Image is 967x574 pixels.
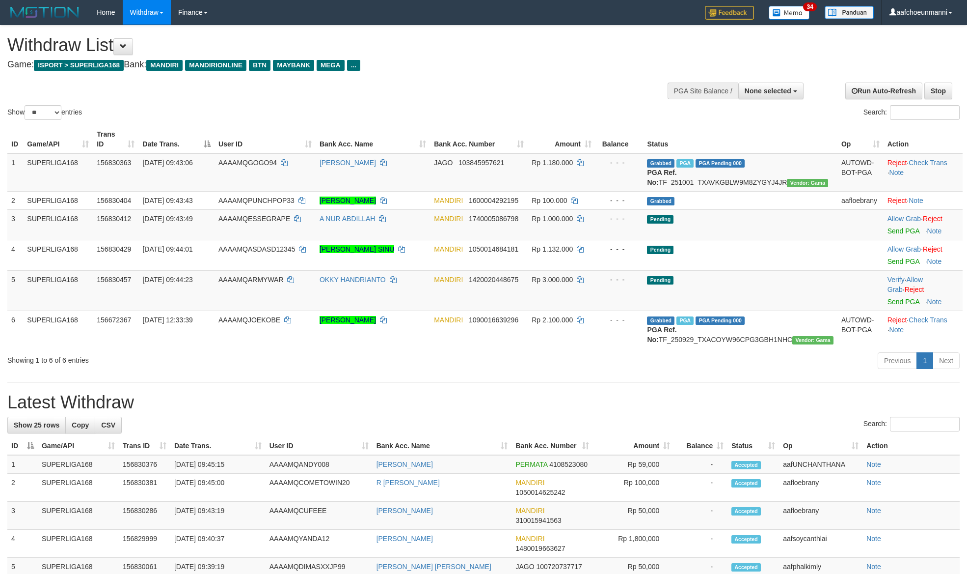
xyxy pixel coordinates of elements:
[218,316,280,324] span: AAAAMQJOEKOBE
[469,276,518,284] span: Copy 1420020448675 to clipboard
[887,276,923,293] span: ·
[218,215,290,223] span: AAAAMQESSEGRAPE
[779,474,862,502] td: aafloebrany
[890,417,960,431] input: Search:
[434,197,463,204] span: MANDIRI
[373,437,512,455] th: Bank Acc. Name: activate to sort column ascending
[887,227,919,235] a: Send PGA
[119,474,170,502] td: 156830381
[924,83,952,99] a: Stop
[647,246,673,254] span: Pending
[884,153,963,192] td: · ·
[647,326,676,344] b: PGA Ref. No:
[887,159,907,167] a: Reject
[884,240,963,270] td: ·
[532,316,573,324] span: Rp 2.100.000
[170,474,266,502] td: [DATE] 09:45:00
[97,316,131,324] span: 156672367
[320,197,376,204] a: [PERSON_NAME]
[25,105,61,120] select: Showentries
[837,153,884,192] td: AUTOWD-BOT-PGA
[215,125,316,153] th: User ID: activate to sort column ascending
[884,191,963,209] td: ·
[142,197,192,204] span: [DATE] 09:43:43
[7,311,23,348] td: 6
[515,460,547,468] span: PERMATA
[376,507,433,515] a: [PERSON_NAME]
[528,125,595,153] th: Amount: activate to sort column ascending
[266,437,373,455] th: User ID: activate to sort column ascending
[142,215,192,223] span: [DATE] 09:43:49
[866,535,881,543] a: Note
[266,455,373,474] td: AAAAMQANDY008
[676,159,694,168] span: Marked by aafsoycanthlai
[23,270,93,311] td: SUPERLIGA168
[884,209,963,240] td: ·
[142,316,192,324] span: [DATE] 12:33:39
[909,316,947,324] a: Check Trans
[7,191,23,209] td: 2
[97,197,131,204] span: 156830404
[430,125,528,153] th: Bank Acc. Number: activate to sort column ascending
[93,125,138,153] th: Trans ID: activate to sort column ascending
[696,159,745,168] span: PGA Pending
[376,535,433,543] a: [PERSON_NAME]
[863,417,960,431] label: Search:
[674,474,727,502] td: -
[643,311,837,348] td: TF_250929_TXACOYW96CPG3GBH1NHC
[647,316,674,325] span: Grabbed
[933,352,960,369] a: Next
[170,455,266,474] td: [DATE] 09:45:15
[731,563,761,572] span: Accepted
[38,502,119,530] td: SUPERLIGA168
[515,507,544,515] span: MANDIRI
[549,460,588,468] span: Copy 4108523080 to clipboard
[863,105,960,120] label: Search:
[320,215,376,223] a: A NUR ABDILLAH
[97,215,131,223] span: 156830412
[643,125,837,153] th: Status
[866,563,881,571] a: Note
[458,159,504,167] span: Copy 103845957621 to clipboard
[745,87,791,95] span: None selected
[23,125,93,153] th: Game/API: activate to sort column ascending
[7,455,38,474] td: 1
[38,455,119,474] td: SUPERLIGA168
[249,60,270,71] span: BTN
[7,474,38,502] td: 2
[320,159,376,167] a: [PERSON_NAME]
[23,311,93,348] td: SUPERLIGA168
[7,437,38,455] th: ID: activate to sort column descending
[599,315,639,325] div: - - -
[825,6,874,19] img: panduan.png
[72,421,89,429] span: Copy
[779,530,862,558] td: aafsoycanthlai
[593,530,674,558] td: Rp 1,800,000
[469,197,518,204] span: Copy 1600004292195 to clipboard
[668,83,738,99] div: PGA Site Balance /
[218,245,295,253] span: AAAAMQASDASD12345
[779,502,862,530] td: aafloebrany
[887,316,907,324] a: Reject
[170,502,266,530] td: [DATE] 09:43:19
[469,245,518,253] span: Copy 1050014684181 to clipboard
[7,105,82,120] label: Show entries
[595,125,643,153] th: Balance
[887,298,919,306] a: Send PGA
[146,60,183,71] span: MANDIRI
[266,502,373,530] td: AAAAMQCUFEEE
[101,421,115,429] span: CSV
[515,517,561,524] span: Copy 310015941563 to clipboard
[837,311,884,348] td: AUTOWD-BOT-PGA
[792,336,833,344] span: Vendor URL: https://trx31.1velocity.biz
[7,530,38,558] td: 4
[7,240,23,270] td: 4
[138,125,215,153] th: Date Trans.: activate to sort column descending
[862,437,960,455] th: Action
[599,244,639,254] div: - - -
[142,276,192,284] span: [DATE] 09:44:23
[34,60,124,71] span: ISPORT > SUPERLIGA168
[599,214,639,224] div: - - -
[927,227,942,235] a: Note
[647,276,673,285] span: Pending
